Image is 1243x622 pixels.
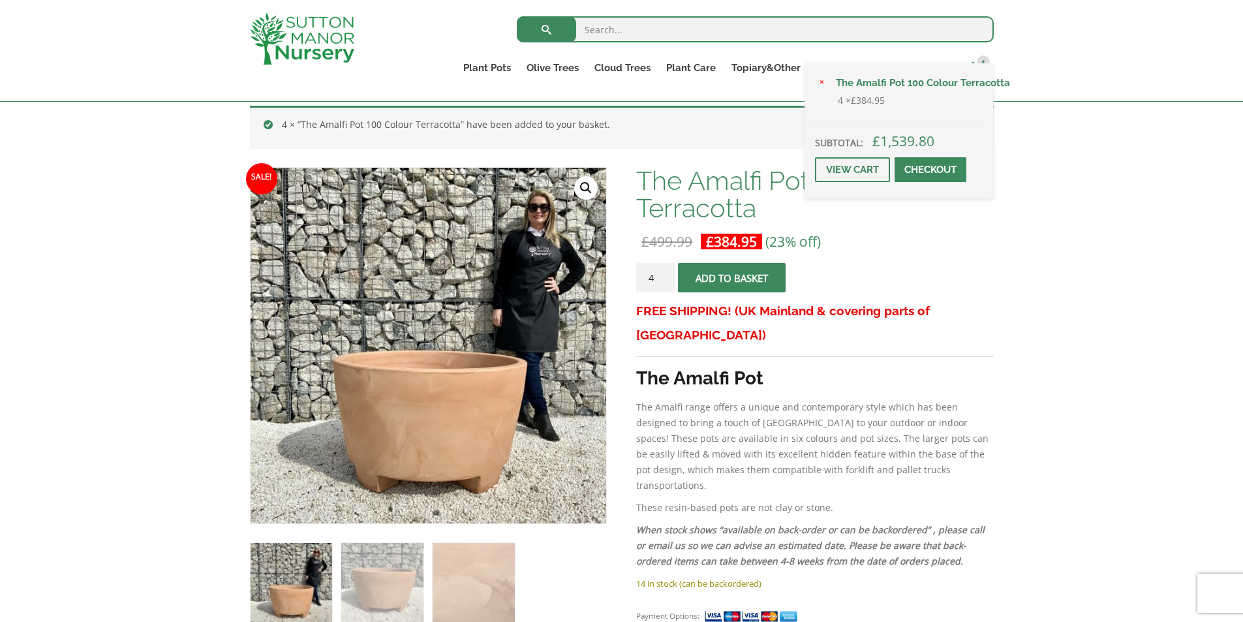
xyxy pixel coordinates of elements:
span: £ [706,232,714,251]
a: Plant Care [658,59,724,77]
h1: The Amalfi Pot 100 Colour Terracotta [636,167,993,222]
bdi: 499.99 [641,232,692,251]
a: View full-screen image gallery [574,176,598,200]
span: £ [641,232,649,251]
input: Search... [517,16,994,42]
div: 4 × “The Amalfi Pot 100 Colour Terracotta” have been added to your basket. [250,106,994,149]
a: Plant Pots [455,59,519,77]
small: Payment Options: [636,611,699,621]
span: (23% off) [765,232,821,251]
button: Add to basket [678,263,786,292]
em: When stock shows “available on back-order or can be backordered” , please call or email us so we ... [636,523,985,567]
bdi: 384.95 [851,94,885,106]
span: £ [851,94,856,106]
p: These resin-based pots are not clay or stone. [636,500,993,516]
img: logo [250,13,354,65]
input: Product quantity [636,263,675,292]
a: Checkout [895,157,966,182]
a: Topiary&Other [724,59,808,77]
span: £ [872,132,880,150]
a: The Amalfi Pot 100 Colour Terracotta [828,73,983,93]
p: The Amalfi range offers a unique and contemporary style which has been designed to bring a touch ... [636,399,993,493]
img: The Amalfi Pot 100 Colour Terracotta [951,75,983,108]
a: Contact [908,59,960,77]
bdi: 1,539.80 [872,132,934,150]
a: About [808,59,853,77]
span: 4 [977,55,990,69]
span: 4 × [838,93,885,108]
bdi: 384.95 [706,232,757,251]
a: Olive Trees [519,59,587,77]
a: Remove The Amalfi Pot 100 Colour Terracotta from basket [815,76,829,91]
a: 4 [960,59,994,77]
a: Delivery [853,59,908,77]
p: 14 in stock (can be backordered) [636,576,993,591]
h3: FREE SHIPPING! (UK Mainland & covering parts of [GEOGRAPHIC_DATA]) [636,299,993,347]
a: View cart [815,157,890,182]
strong: Subtotal: [815,136,863,149]
a: Cloud Trees [587,59,658,77]
strong: The Amalfi Pot [636,367,763,389]
span: Sale! [246,163,277,194]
